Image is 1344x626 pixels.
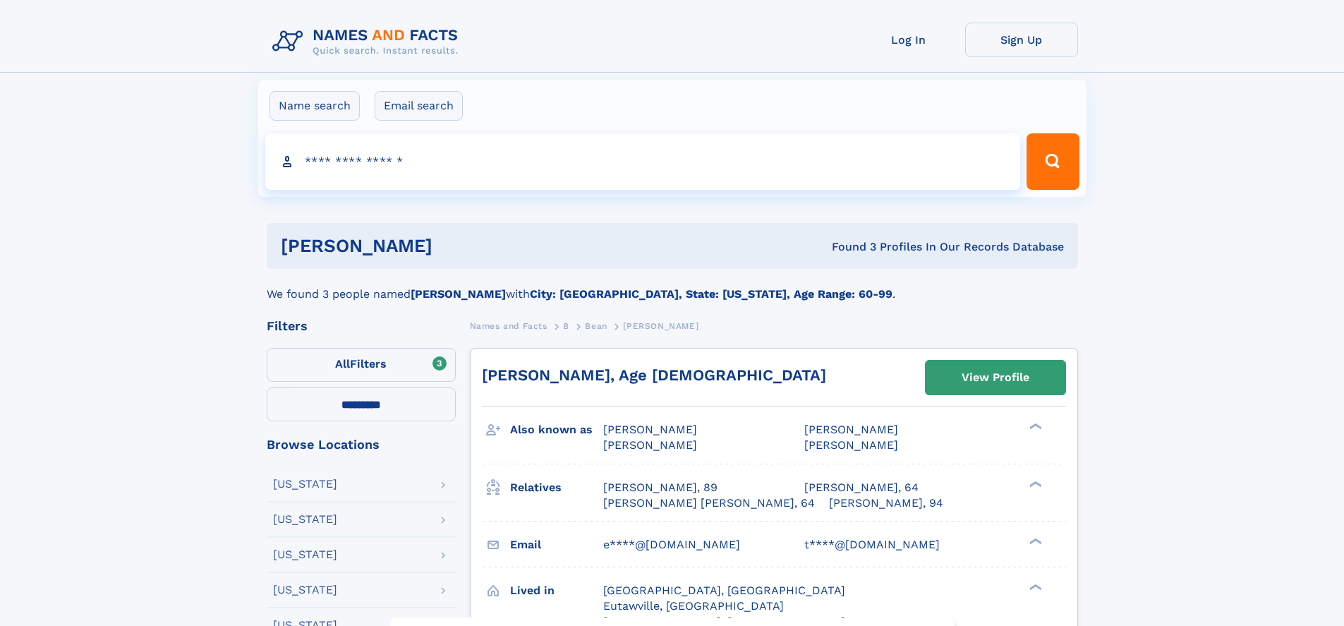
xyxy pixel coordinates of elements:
[267,269,1078,303] div: We found 3 people named with .
[603,584,845,597] span: [GEOGRAPHIC_DATA], [GEOGRAPHIC_DATA]
[632,239,1064,255] div: Found 3 Profiles In Our Records Database
[270,91,360,121] label: Name search
[603,438,697,452] span: [PERSON_NAME]
[603,599,784,613] span: Eutawville, [GEOGRAPHIC_DATA]
[585,317,607,335] a: Bean
[603,495,815,511] a: [PERSON_NAME] [PERSON_NAME], 64
[273,514,337,525] div: [US_STATE]
[1027,133,1079,190] button: Search Button
[510,533,603,557] h3: Email
[267,348,456,382] label: Filters
[510,579,603,603] h3: Lived in
[335,357,350,371] span: All
[804,438,898,452] span: [PERSON_NAME]
[267,438,456,451] div: Browse Locations
[829,495,943,511] a: [PERSON_NAME], 94
[510,476,603,500] h3: Relatives
[375,91,463,121] label: Email search
[962,361,1029,394] div: View Profile
[563,317,569,335] a: B
[530,287,892,301] b: City: [GEOGRAPHIC_DATA], State: [US_STATE], Age Range: 60-99
[852,23,965,57] a: Log In
[281,237,632,255] h1: [PERSON_NAME]
[804,423,898,436] span: [PERSON_NAME]
[623,321,698,331] span: [PERSON_NAME]
[470,317,547,335] a: Names and Facts
[267,23,470,61] img: Logo Names and Facts
[1026,422,1043,431] div: ❯
[273,584,337,596] div: [US_STATE]
[965,23,1078,57] a: Sign Up
[563,321,569,331] span: B
[1026,536,1043,546] div: ❯
[926,361,1065,395] a: View Profile
[1026,582,1043,591] div: ❯
[1026,479,1043,488] div: ❯
[267,320,456,332] div: Filters
[603,423,697,436] span: [PERSON_NAME]
[273,478,337,490] div: [US_STATE]
[804,480,919,495] a: [PERSON_NAME], 64
[411,287,506,301] b: [PERSON_NAME]
[603,480,718,495] a: [PERSON_NAME], 89
[265,133,1021,190] input: search input
[510,418,603,442] h3: Also known as
[273,549,337,560] div: [US_STATE]
[482,366,826,384] a: [PERSON_NAME], Age [DEMOGRAPHIC_DATA]
[585,321,607,331] span: Bean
